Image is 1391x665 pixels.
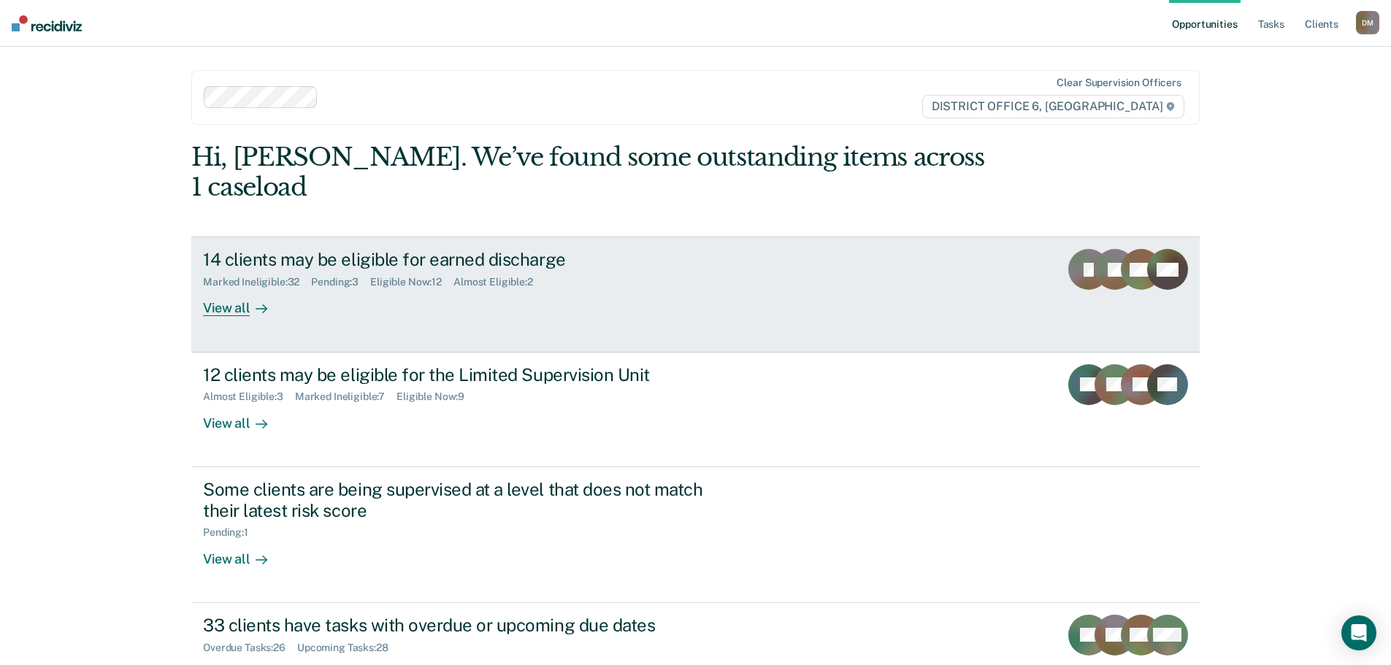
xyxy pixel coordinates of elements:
[203,249,716,270] div: 14 clients may be eligible for earned discharge
[1057,77,1181,89] div: Clear supervision officers
[311,276,370,288] div: Pending : 3
[203,364,716,385] div: 12 clients may be eligible for the Limited Supervision Unit
[396,391,476,403] div: Eligible Now : 9
[191,237,1200,352] a: 14 clients may be eligible for earned dischargeMarked Ineligible:32Pending:3Eligible Now:12Almost...
[203,642,297,654] div: Overdue Tasks : 26
[203,288,285,317] div: View all
[295,391,396,403] div: Marked Ineligible : 7
[203,276,311,288] div: Marked Ineligible : 32
[203,615,716,636] div: 33 clients have tasks with overdue or upcoming due dates
[370,276,453,288] div: Eligible Now : 12
[453,276,545,288] div: Almost Eligible : 2
[203,391,295,403] div: Almost Eligible : 3
[12,15,82,31] img: Recidiviz
[1356,11,1379,34] button: DM
[203,479,716,521] div: Some clients are being supervised at a level that does not match their latest risk score
[191,353,1200,467] a: 12 clients may be eligible for the Limited Supervision UnitAlmost Eligible:3Marked Ineligible:7El...
[297,642,400,654] div: Upcoming Tasks : 28
[1341,615,1376,650] div: Open Intercom Messenger
[203,403,285,431] div: View all
[191,142,998,202] div: Hi, [PERSON_NAME]. We’ve found some outstanding items across 1 caseload
[1356,11,1379,34] div: D M
[203,526,260,539] div: Pending : 1
[922,95,1184,118] span: DISTRICT OFFICE 6, [GEOGRAPHIC_DATA]
[203,539,285,567] div: View all
[191,467,1200,603] a: Some clients are being supervised at a level that does not match their latest risk scorePending:1...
